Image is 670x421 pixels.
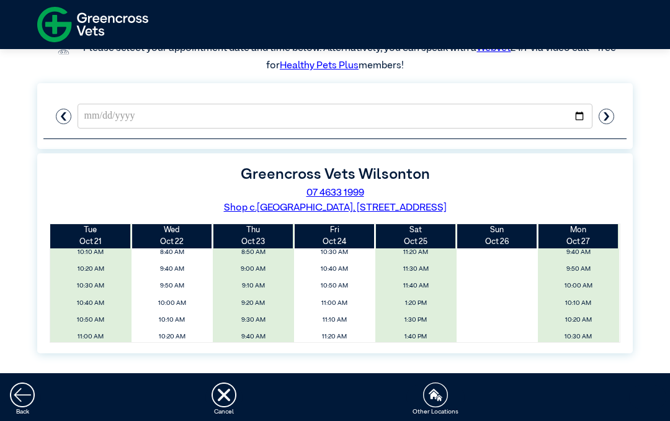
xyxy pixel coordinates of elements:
[541,262,615,276] span: 9:50 AM
[538,224,619,248] th: Oct 27
[135,330,210,344] span: 10:20 AM
[50,224,132,248] th: Oct 21
[54,296,128,310] span: 10:40 AM
[541,313,615,327] span: 10:20 AM
[216,262,290,276] span: 9:00 AM
[54,245,128,260] span: 10:10 AM
[378,279,453,293] span: 11:40 AM
[54,279,128,293] span: 10:30 AM
[54,262,128,276] span: 10:20 AM
[306,188,364,198] a: 07 4633 1999
[216,313,290,327] span: 9:30 AM
[297,330,372,344] span: 11:20 AM
[224,203,447,213] a: Shop c.[GEOGRAPHIC_DATA], [STREET_ADDRESS]
[297,296,372,310] span: 11:00 AM
[280,61,359,71] a: Healthy Pets Plus
[297,279,372,293] span: 10:50 AM
[297,245,372,260] span: 10:30 AM
[378,245,453,260] span: 11:20 AM
[135,245,210,260] span: 8:40 AM
[378,313,453,327] span: 1:30 PM
[241,167,430,182] label: Greencross Vets Wilsonton
[375,224,457,248] th: Oct 25
[132,224,213,248] th: Oct 22
[37,3,148,46] img: f-logo
[541,296,615,310] span: 10:10 AM
[297,262,372,276] span: 10:40 AM
[297,313,372,327] span: 11:10 AM
[378,330,453,344] span: 1:40 PM
[216,296,290,310] span: 9:20 AM
[378,262,453,276] span: 11:30 AM
[213,224,294,248] th: Oct 23
[216,245,290,260] span: 8:50 AM
[294,224,375,248] th: Oct 24
[54,330,128,344] span: 11:00 AM
[135,313,210,327] span: 10:10 AM
[378,296,453,310] span: 1:20 PM
[135,279,210,293] span: 9:50 AM
[135,262,210,276] span: 9:40 AM
[541,330,615,344] span: 10:30 AM
[457,224,538,248] th: Oct 26
[135,296,210,310] span: 10:00 AM
[216,279,290,293] span: 9:10 AM
[54,313,128,327] span: 10:50 AM
[541,279,615,293] span: 10:00 AM
[216,330,290,344] span: 9:40 AM
[541,245,615,260] span: 9:40 AM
